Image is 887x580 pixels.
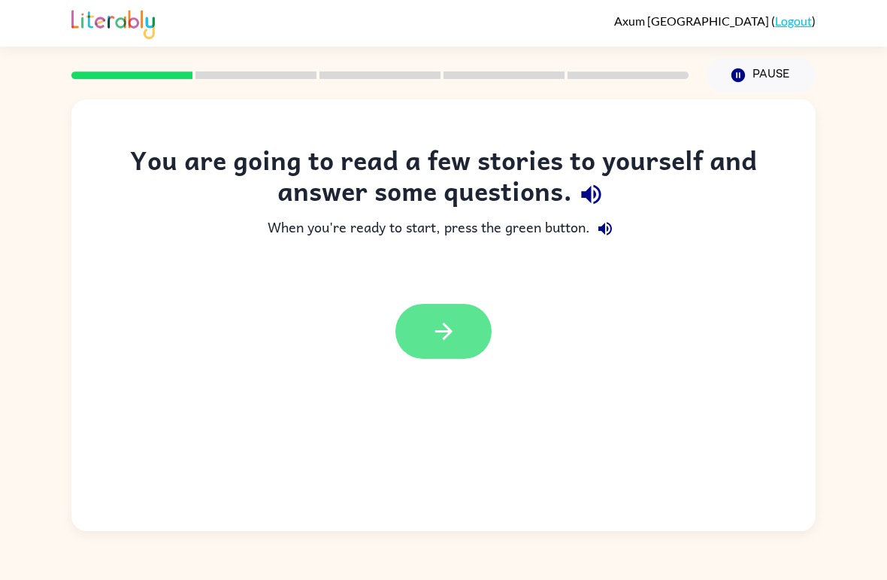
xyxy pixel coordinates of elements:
div: ( ) [614,14,816,28]
div: You are going to read a few stories to yourself and answer some questions. [101,144,786,214]
a: Logout [775,14,812,28]
span: Axum [GEOGRAPHIC_DATA] [614,14,771,28]
button: Pause [707,58,816,93]
img: Literably [71,6,155,39]
div: When you're ready to start, press the green button. [101,214,786,244]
